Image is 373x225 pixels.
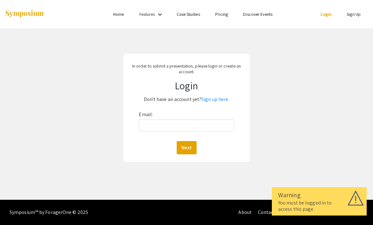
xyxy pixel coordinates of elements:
[278,190,360,200] div: Warning
[113,11,124,17] a: Home
[139,110,153,120] label: Email:
[321,11,332,17] a: Login
[347,11,361,17] a: Sign Up
[258,209,282,216] a: Contact Us
[243,11,272,17] a: Discover Events
[238,209,252,216] a: About
[278,200,360,212] div: You must be logged in to access this page.
[177,141,197,154] button: Next
[201,96,229,103] a: Sign up here.
[156,11,164,18] mat-icon: Expand Features list
[5,10,44,18] img: Symposium by ForagerOne
[127,94,246,104] p: Don't have an account yet?
[9,200,88,225] div: Symposium™ by ForagerOne © 2025
[127,63,246,74] p: In order to submit a presentation, please login or create an account.
[177,11,200,17] a: Case Studies
[139,11,155,17] a: Features
[215,11,228,17] a: Pricing
[127,80,246,92] h1: Login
